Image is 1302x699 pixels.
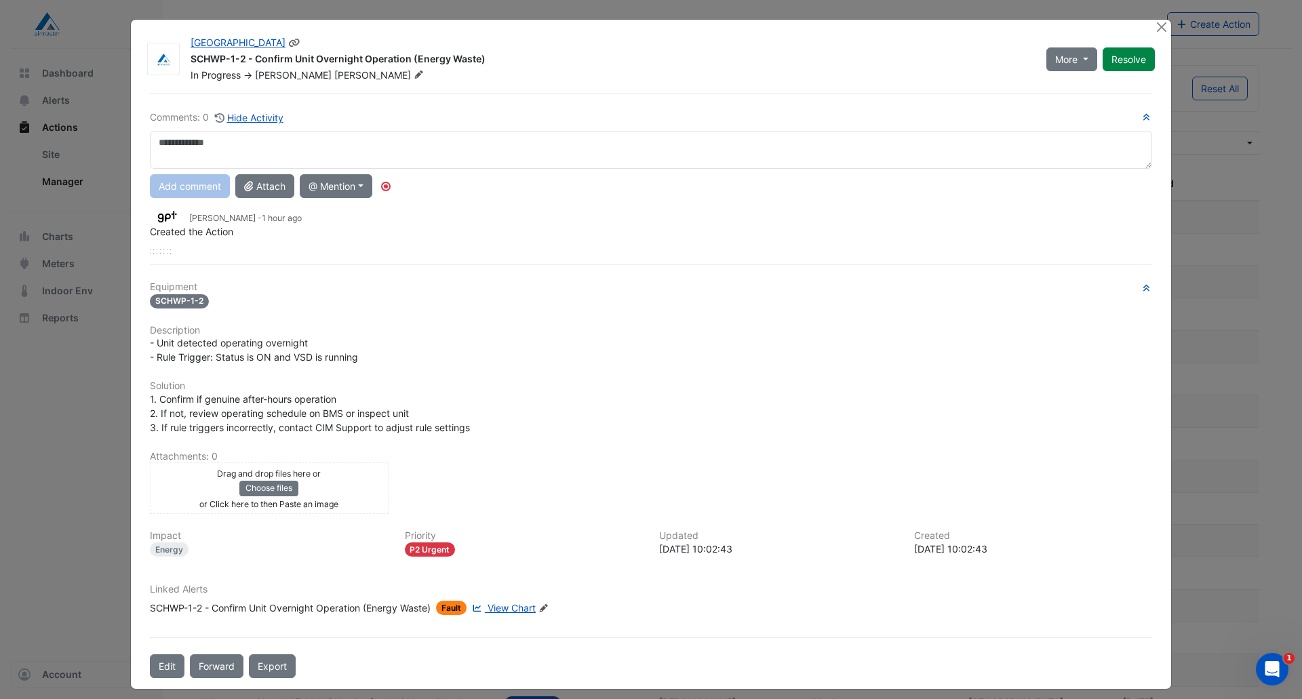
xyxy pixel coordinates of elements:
[150,281,1152,293] h6: Equipment
[150,542,189,557] div: Energy
[659,530,898,542] h6: Updated
[334,68,427,82] span: [PERSON_NAME]
[150,451,1152,462] h6: Attachments: 0
[150,584,1152,595] h6: Linked Alerts
[148,53,179,66] img: Airmaster Australia
[150,601,431,615] div: SCHWP-1-2 - Confirm Unit Overnight Operation (Energy Waste)
[488,602,536,614] span: View Chart
[214,110,284,125] button: Hide Activity
[190,654,243,678] button: Forward
[288,37,300,48] span: Copy link to clipboard
[262,213,302,223] span: 2025-10-13 10:02:43
[1046,47,1097,71] button: More
[1103,47,1155,71] button: Resolve
[189,212,302,224] small: [PERSON_NAME] -
[150,294,209,308] span: SCHWP-1-2
[1284,653,1295,664] span: 1
[239,481,298,496] button: Choose files
[150,337,358,363] span: - Unit detected operating overnight - Rule Trigger: Status is ON and VSD is running
[150,226,233,237] span: Created the Action
[300,174,372,198] button: @ Mention
[538,603,549,614] fa-icon: Edit Linked Alerts
[235,174,294,198] button: Attach
[150,325,1152,336] h6: Description
[191,37,285,48] a: [GEOGRAPHIC_DATA]
[1154,20,1168,34] button: Close
[217,468,321,479] small: Drag and drop files here or
[659,542,898,556] div: [DATE] 10:02:43
[150,530,389,542] h6: Impact
[150,110,284,125] div: Comments: 0
[199,499,338,509] small: or Click here to then Paste an image
[405,530,644,542] h6: Priority
[1055,52,1078,66] span: More
[405,542,456,557] div: P2 Urgent
[255,69,332,81] span: [PERSON_NAME]
[469,601,536,615] a: View Chart
[914,530,1153,542] h6: Created
[914,542,1153,556] div: [DATE] 10:02:43
[380,180,392,193] div: Tooltip anchor
[243,69,252,81] span: ->
[150,209,184,224] img: GPT Retail
[191,69,241,81] span: In Progress
[191,52,1030,68] div: SCHWP-1-2 - Confirm Unit Overnight Operation (Energy Waste)
[150,654,184,678] button: Edit
[436,601,467,615] span: Fault
[150,393,470,433] span: 1. Confirm if genuine after-hours operation 2. If not, review operating schedule on BMS or inspec...
[1256,653,1288,685] iframe: Intercom live chat
[150,380,1152,392] h6: Solution
[249,654,296,678] a: Export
